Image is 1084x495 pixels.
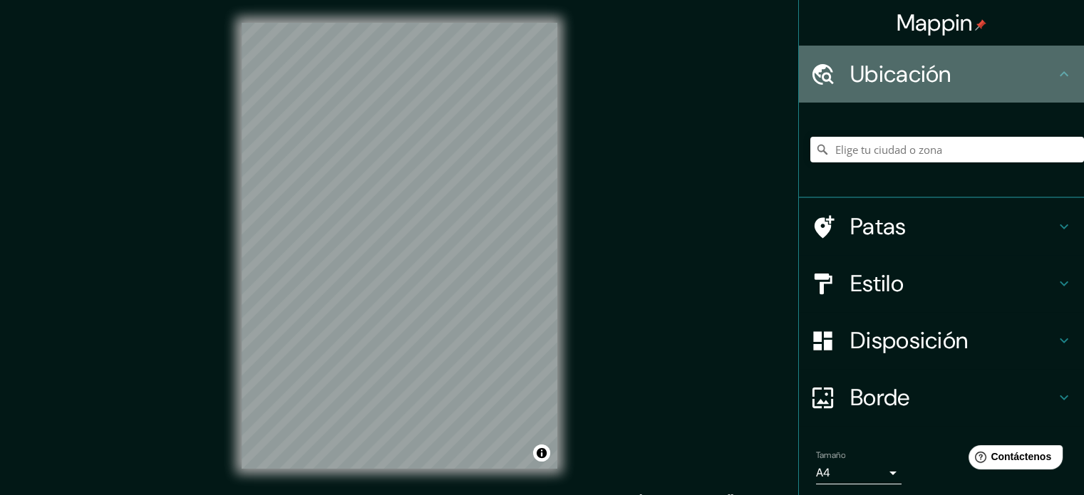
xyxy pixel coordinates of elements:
font: Estilo [850,269,904,298]
font: Tamaño [816,449,845,461]
div: Ubicación [799,46,1084,103]
font: A4 [816,465,830,480]
font: Patas [850,212,907,241]
font: Borde [850,382,910,412]
div: A4 [816,462,902,484]
iframe: Lanzador de widgets de ayuda [957,439,1068,479]
img: pin-icon.png [975,19,986,31]
div: Estilo [799,255,1084,312]
div: Borde [799,369,1084,426]
canvas: Mapa [242,23,557,469]
font: Mappin [897,8,973,38]
font: Disposición [850,325,968,355]
div: Patas [799,198,1084,255]
input: Elige tu ciudad o zona [810,137,1084,162]
button: Activar o desactivar atribución [533,444,550,462]
div: Disposición [799,312,1084,369]
font: Ubicación [850,59,951,89]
